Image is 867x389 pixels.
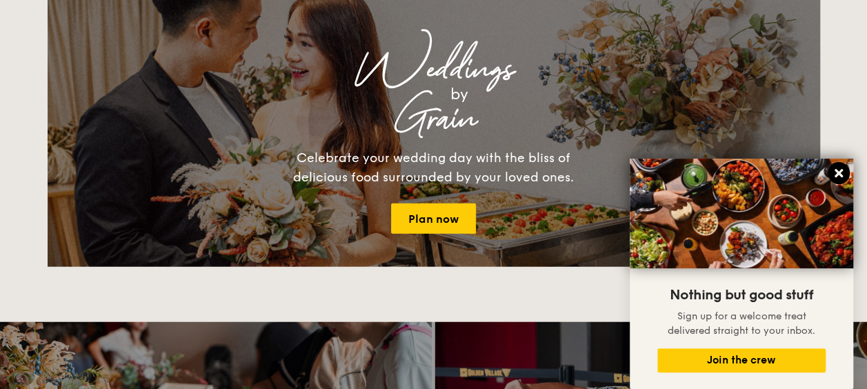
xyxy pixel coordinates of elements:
span: Sign up for a welcome treat delivered straight to your inbox. [668,310,815,337]
div: Celebrate your wedding day with the bliss of delicious food surrounded by your loved ones. [279,148,589,187]
div: Weddings [169,57,699,82]
button: Join the crew [657,348,826,372]
div: by [220,82,699,107]
span: Nothing but good stuff [670,287,813,303]
div: Grain [169,107,699,132]
img: DSC07876-Edit02-Large.jpeg [630,159,853,268]
a: Plan now [391,203,476,234]
button: Close [828,162,850,184]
